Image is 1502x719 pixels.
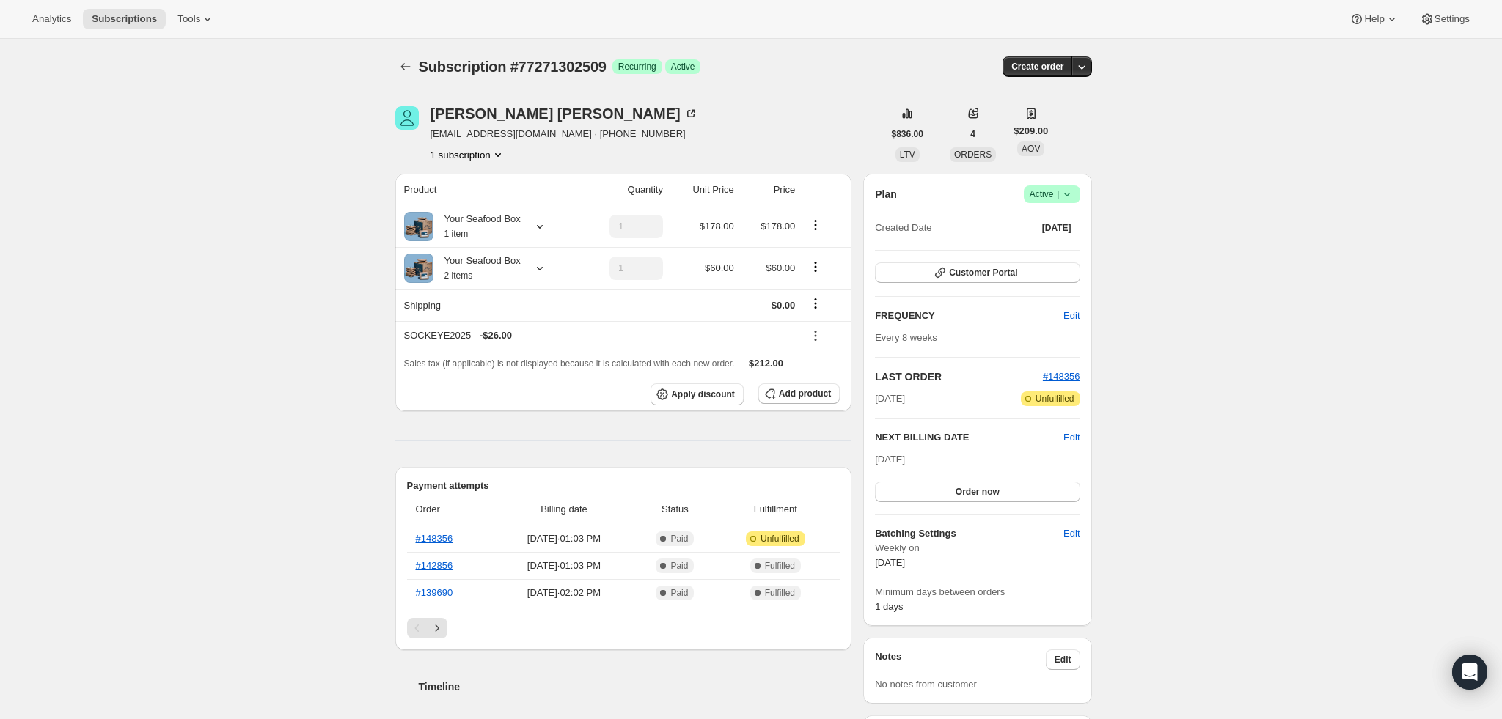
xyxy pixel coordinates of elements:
[444,270,473,281] small: 2 items
[1063,309,1080,323] span: Edit
[404,254,433,283] img: product img
[404,358,735,369] span: Sales tax (if applicable) is not displayed because it is calculated with each new order.
[1043,371,1080,382] span: #148356
[761,533,799,545] span: Unfulfilled
[444,229,469,239] small: 1 item
[779,388,831,399] span: Add product
[83,9,166,29] button: Subscriptions
[419,59,607,75] span: Subscription #77271302509
[875,526,1063,541] h6: Batching Settings
[1063,430,1080,445] button: Edit
[497,531,630,546] span: [DATE] · 01:03 PM
[427,618,447,638] button: Next
[1341,9,1407,29] button: Help
[1057,188,1059,200] span: |
[875,482,1080,502] button: Order now
[395,289,579,321] th: Shipping
[395,56,416,77] button: Subscriptions
[961,124,984,144] button: 4
[804,295,827,311] button: Shipping actions
[1022,144,1040,154] span: AOV
[875,332,937,343] span: Every 8 weeks
[705,262,734,273] span: $60.00
[579,174,667,206] th: Quantity
[651,383,744,405] button: Apply discount
[892,128,923,140] span: $836.00
[875,391,905,406] span: [DATE]
[407,479,840,493] h2: Payment attempts
[700,221,734,232] span: $178.00
[970,128,975,140] span: 4
[416,533,453,544] a: #148356
[419,679,852,694] h2: Timeline
[1033,218,1080,238] button: [DATE]
[765,560,795,572] span: Fulfilled
[875,187,897,202] h2: Plan
[671,61,695,73] span: Active
[766,262,796,273] span: $60.00
[875,585,1080,600] span: Minimum days between orders
[1030,187,1074,202] span: Active
[875,369,1043,384] h2: LAST ORDER
[1055,522,1088,545] button: Edit
[416,560,453,571] a: #142856
[670,560,688,572] span: Paid
[1452,655,1487,690] div: Open Intercom Messenger
[1364,13,1384,25] span: Help
[395,106,419,130] span: Marin Pinnell
[804,259,827,275] button: Product actions
[883,124,932,144] button: $836.00
[32,13,71,25] span: Analytics
[671,388,735,400] span: Apply discount
[875,454,905,465] span: [DATE]
[875,557,905,568] span: [DATE]
[900,150,915,160] span: LTV
[875,541,1080,556] span: Weekly on
[497,558,630,573] span: [DATE] · 01:03 PM
[404,328,796,343] div: SOCKEYE2025
[497,502,630,517] span: Billing date
[1011,61,1063,73] span: Create order
[497,586,630,600] span: [DATE] · 02:02 PM
[667,174,739,206] th: Unit Price
[875,221,931,235] span: Created Date
[92,13,157,25] span: Subscriptions
[404,212,433,241] img: product img
[949,267,1017,279] span: Customer Portal
[1014,124,1048,139] span: $209.00
[480,328,512,343] span: - $26.00
[739,174,800,206] th: Price
[670,587,688,599] span: Paid
[395,174,579,206] th: Product
[956,486,1000,498] span: Order now
[1046,649,1080,670] button: Edit
[875,601,903,612] span: 1 days
[875,262,1080,283] button: Customer Portal
[954,150,992,160] span: ORDERS
[1042,222,1071,234] span: [DATE]
[1411,9,1479,29] button: Settings
[433,212,521,241] div: Your Seafood Box
[1055,654,1071,665] span: Edit
[804,217,827,233] button: Product actions
[431,127,698,141] span: [EMAIL_ADDRESS][DOMAIN_NAME] · [PHONE_NUMBER]
[761,221,795,232] span: $178.00
[177,13,200,25] span: Tools
[875,649,1046,670] h3: Notes
[169,9,224,29] button: Tools
[719,502,831,517] span: Fulfillment
[618,61,656,73] span: Recurring
[431,147,505,162] button: Product actions
[670,533,688,545] span: Paid
[1435,13,1470,25] span: Settings
[875,309,1063,323] h2: FREQUENCY
[875,430,1063,445] h2: NEXT BILLING DATE
[431,106,698,121] div: [PERSON_NAME] [PERSON_NAME]
[1043,369,1080,384] button: #148356
[407,618,840,638] nav: Pagination
[749,358,783,369] span: $212.00
[1055,304,1088,328] button: Edit
[407,493,494,526] th: Order
[23,9,80,29] button: Analytics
